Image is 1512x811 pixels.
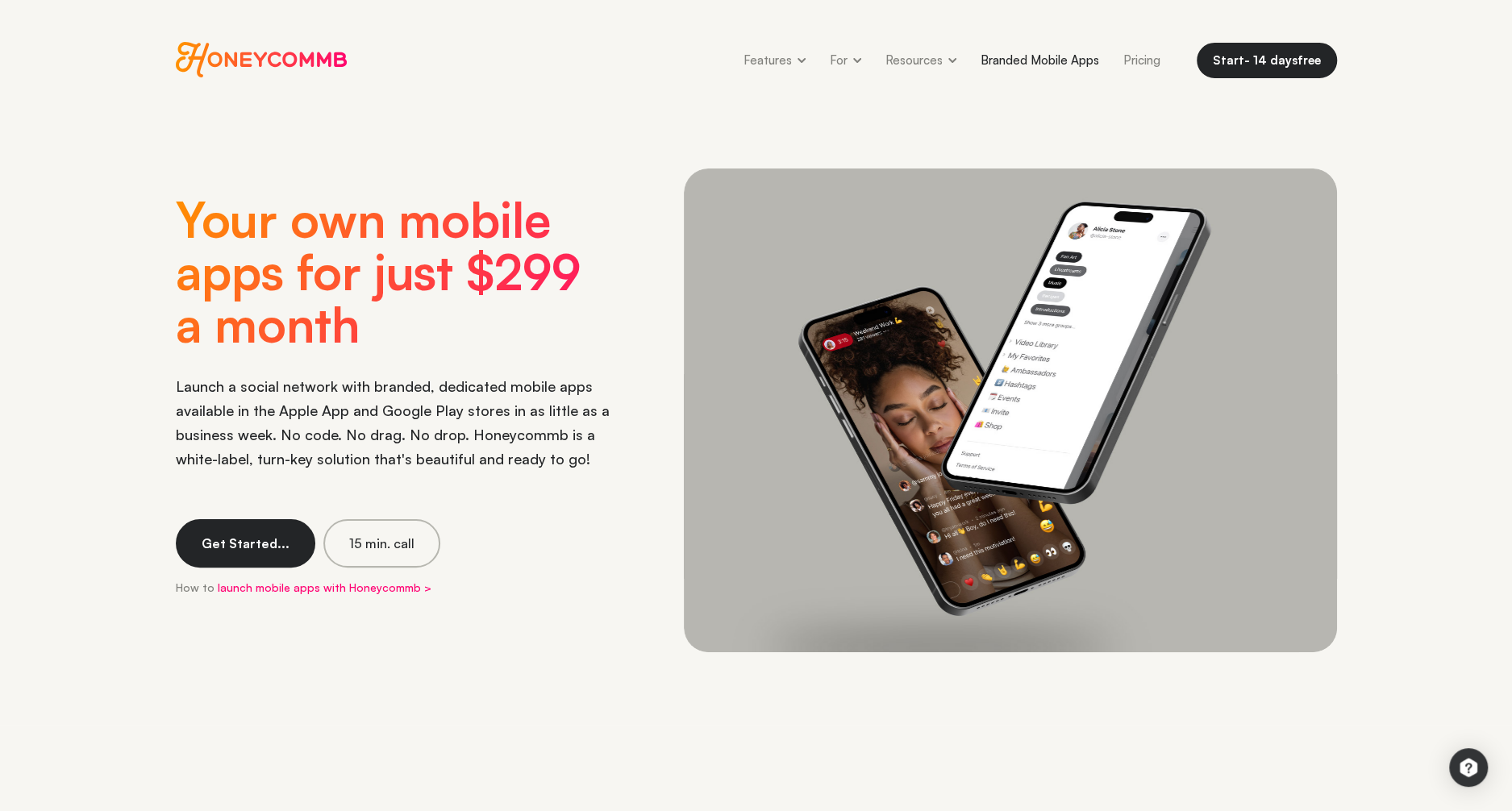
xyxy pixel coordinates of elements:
[176,374,611,471] div: Launch a social network with branded, dedicated mobile apps available in the Apple App and Google...
[349,535,414,551] span: 15 min. call
[218,580,431,594] a: launch mobile apps with Honeycommb >
[176,42,348,77] span: Honeycommb
[323,519,440,568] a: 15 min. call
[176,42,348,77] a: Go to Honeycommb homepage
[176,519,315,568] a: Get Started...
[1244,52,1297,68] span: - 14 days
[731,42,1173,78] div: Honeycommb navigation
[1111,42,1173,78] a: Pricing
[818,42,873,78] a: For
[968,42,1111,78] a: Branded Mobile Apps
[731,42,818,78] a: Features
[1197,43,1337,78] a: Start- 14 daysfree
[176,193,611,374] h1: Your own mobile apps for just $299 a month
[202,535,289,551] span: Get Started...
[1449,748,1488,787] div: Open Intercom Messenger
[176,580,215,594] span: How to
[1213,52,1244,68] span: Start
[1297,52,1321,68] span: free
[873,42,968,78] a: Resources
